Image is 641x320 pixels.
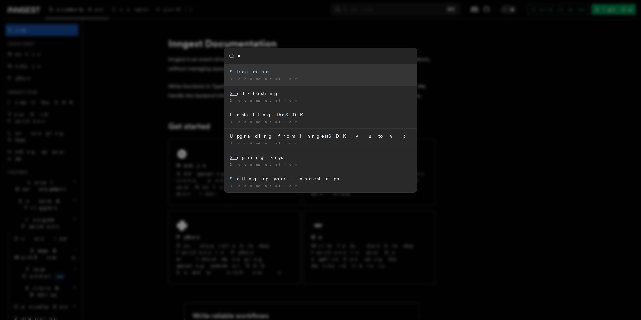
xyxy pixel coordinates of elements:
[230,69,237,74] mark: S
[230,162,300,166] span: Documentation
[230,184,300,188] span: Documentation
[230,68,411,75] div: treaming
[230,154,411,161] div: igning keys
[230,98,300,102] span: Documentation
[230,77,300,81] span: Documentation
[230,155,237,160] mark: S
[230,91,237,96] mark: S
[285,112,293,117] mark: S
[230,176,237,181] mark: S
[230,111,411,118] div: Installing the DK
[230,90,411,97] div: elf-hosting
[230,141,300,145] span: Documentation
[230,175,411,182] div: etting up your Inngest app
[230,133,411,139] div: Upgrading from Inngest DK v2 to v3
[230,120,300,124] span: Documentation
[328,133,336,139] mark: S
